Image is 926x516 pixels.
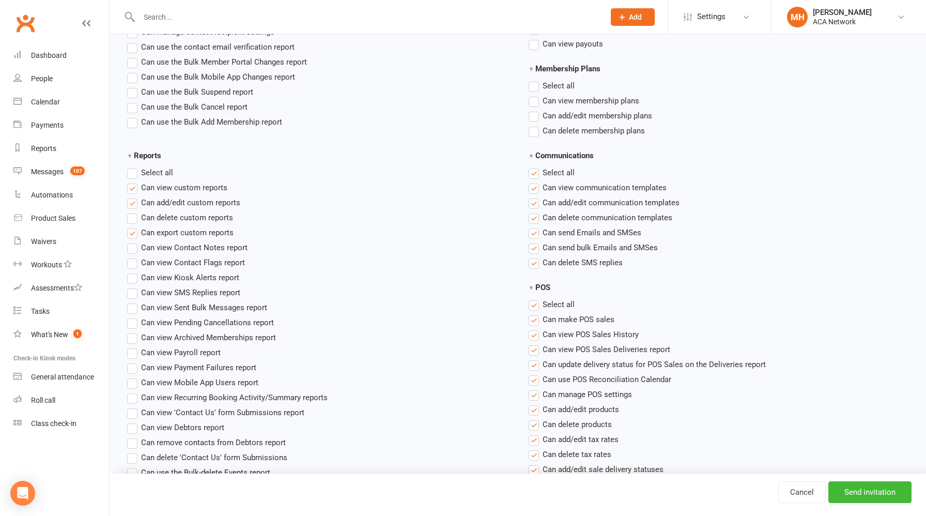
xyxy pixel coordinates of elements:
div: Payments [31,121,64,129]
a: Reports [13,137,109,160]
span: Can use the contact email verification report [141,41,295,52]
span: Add [629,13,642,21]
span: Can view communication templates [543,181,667,192]
a: What's New1 [13,323,109,346]
span: POS [535,283,550,292]
span: Can use the Bulk Member Portal Changes report [141,56,307,67]
span: Can delete 'Contact Us' form Submissions [141,451,287,462]
a: Class kiosk mode [13,412,109,435]
a: Payments [13,114,109,137]
div: Dashboard [31,51,67,59]
span: Can use POS Reconciliation Calendar [543,373,671,384]
div: Class check-in [31,419,76,428]
span: Can view Archived Memberships report [141,331,276,342]
div: Open Intercom Messenger [10,481,35,506]
span: Can add/edit products [543,403,619,414]
span: Can use the Bulk Cancel report [141,101,248,112]
div: Assessments [31,284,82,292]
span: Can view payouts [543,38,603,49]
span: Can view Contact Notes report [141,241,248,252]
input: Search... [136,10,597,24]
div: Calendar [31,98,60,106]
span: Can export custom reports [141,226,234,237]
a: Dashboard [13,44,109,67]
span: Can manage POS settings [543,388,632,399]
div: Reports [31,144,56,153]
a: Automations [13,184,109,207]
span: Can send bulk Emails and SMSes [543,241,658,252]
span: Can view membership plans [543,95,639,105]
span: Membership Plans [535,64,600,73]
span: Can view Payroll report [141,346,221,357]
span: Can use the Bulk Mobile App Changes report [141,71,295,82]
a: Workouts [13,253,109,277]
div: Roll call [31,396,55,404]
span: Can use the Bulk Add Membership report [141,116,282,127]
a: Messages 107 [13,160,109,184]
span: Can view custom reports [141,181,227,192]
div: ACA Network [813,17,872,26]
span: Can delete tax rates [543,448,611,459]
div: [PERSON_NAME] [813,8,872,17]
span: Can view Recurring Booking Activity/Summary reports [141,391,328,402]
span: Can update delivery status for POS Sales on the Deliveries report [543,358,766,369]
div: MH [787,7,808,27]
span: Can view POS Sales Deliveries report [543,343,670,354]
button: Add [611,8,655,26]
span: Can delete SMS replies [543,256,623,267]
a: Calendar [13,90,109,114]
span: Can remove contacts from Debtors report [141,436,286,447]
span: Can add/edit sale delivery statuses [543,463,663,474]
span: Can add/edit tax rates [543,433,619,444]
span: Settings [697,5,726,28]
span: Can view Mobile App Users report [141,376,258,387]
span: Can delete products [543,418,612,429]
a: General attendance kiosk mode [13,366,109,389]
span: 107 [70,166,85,175]
span: Can send Emails and SMSes [543,226,641,237]
span: Can delete membership plans [543,125,645,135]
input: Send invitation [828,481,912,503]
span: Select all [543,298,575,309]
span: Select all [543,80,575,90]
div: Waivers [31,237,56,246]
span: Can make POS sales [543,313,614,324]
a: Product Sales [13,207,109,230]
span: Can view Sent Bulk Messages report [141,301,267,312]
span: Can view Debtors report [141,421,224,432]
div: General attendance [31,373,94,381]
span: Select all [543,166,575,177]
span: Reports [134,151,161,160]
span: Can view Payment Failures report [141,361,256,372]
span: Can add/edit communication templates [543,196,680,207]
span: Can view SMS Replies report [141,286,240,297]
a: People [13,67,109,90]
div: People [31,74,53,83]
span: Can delete custom reports [141,211,233,222]
div: Messages [31,168,64,176]
a: Roll call [13,389,109,412]
span: Can delete communication templates [543,211,672,222]
span: Can view Pending Cancellations report [141,316,274,327]
a: Assessments [13,277,109,300]
span: Can view Contact Flags report [141,256,245,267]
div: Tasks [31,307,50,315]
span: Can view Kiosk Alerts report [141,271,239,282]
span: Can view 'Contact Us' form Submissions report [141,406,304,417]
span: 1 [73,329,82,338]
div: What's New [31,330,68,339]
a: Waivers [13,230,109,253]
a: Clubworx [12,10,38,36]
span: Select all [141,166,173,177]
span: Can add/edit membership plans [543,110,652,120]
div: Automations [31,191,73,199]
div: Product Sales [31,214,75,222]
span: Can view POS Sales History [543,328,639,339]
div: Workouts [31,261,62,269]
span: Can use the Bulk-delete Events report [141,466,270,477]
span: Can add/edit custom reports [141,196,240,207]
a: Tasks [13,300,109,323]
a: Cancel [778,481,826,503]
span: Communications [535,151,594,160]
span: Can use the Bulk Suspend report [141,86,253,97]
